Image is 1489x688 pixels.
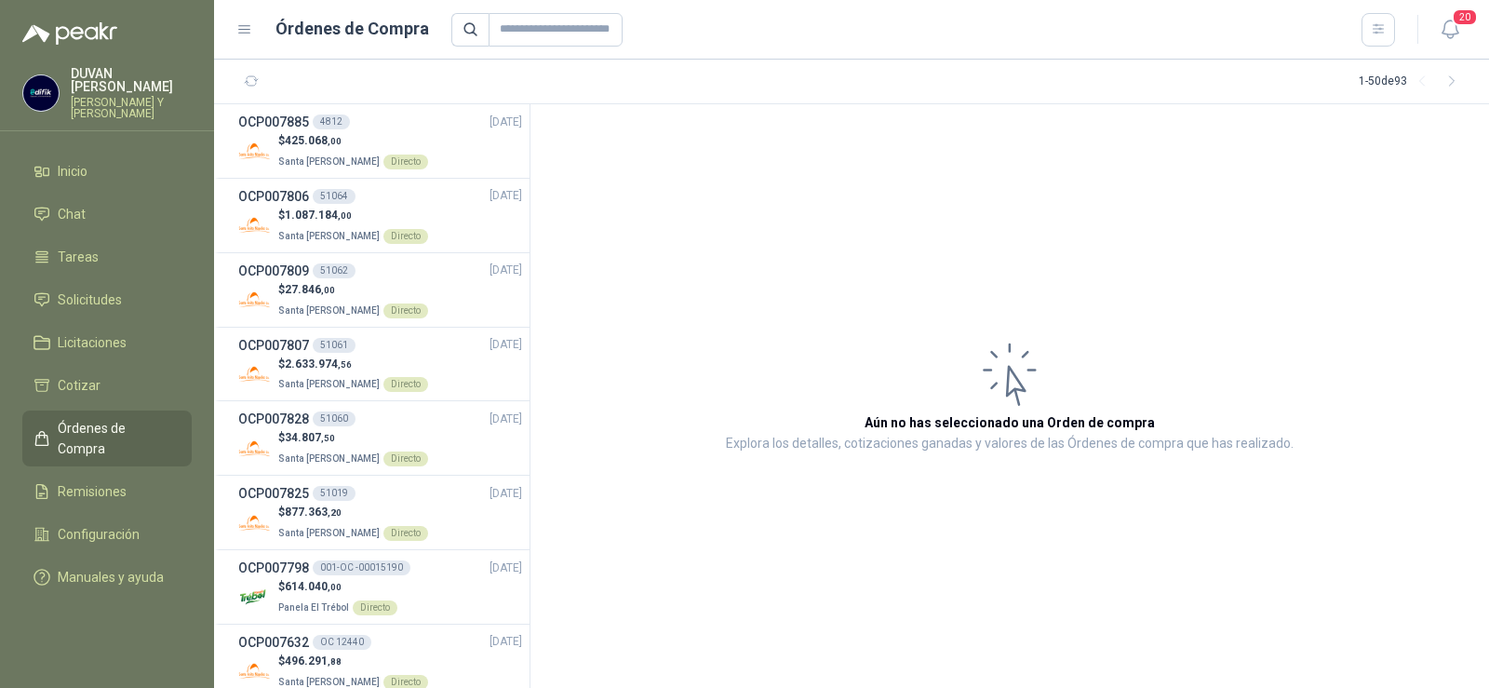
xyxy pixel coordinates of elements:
[313,486,355,501] div: 51019
[278,677,380,687] span: Santa [PERSON_NAME]
[278,156,380,167] span: Santa [PERSON_NAME]
[383,229,428,244] div: Directo
[278,453,380,464] span: Santa [PERSON_NAME]
[328,507,342,518] span: ,20
[490,411,522,428] span: [DATE]
[58,567,164,587] span: Manuales y ayuda
[238,409,522,467] a: OCP00782851060[DATE] Company Logo$34.807,50Santa [PERSON_NAME]Directo
[22,368,192,403] a: Cotizar
[238,357,271,390] img: Company Logo
[22,196,192,232] a: Chat
[22,560,192,595] a: Manuales y ayuda
[275,16,429,42] h1: Órdenes de Compra
[22,22,117,45] img: Logo peakr
[238,209,271,242] img: Company Logo
[238,483,309,504] h3: OCP007825
[23,75,59,111] img: Company Logo
[278,528,380,538] span: Santa [PERSON_NAME]
[278,281,428,299] p: $
[285,580,342,593] span: 614.040
[328,656,342,667] span: ,88
[238,558,522,616] a: OCP007798001-OC -00015190[DATE] Company Logo$614.040,00Panela El TrébolDirecto
[353,600,397,615] div: Directo
[278,132,428,150] p: $
[238,558,309,578] h3: OCP007798
[278,504,428,521] p: $
[238,432,271,465] img: Company Logo
[383,304,428,318] div: Directo
[22,474,192,509] a: Remisiones
[238,135,271,168] img: Company Logo
[58,161,87,182] span: Inicio
[490,262,522,279] span: [DATE]
[278,653,428,670] p: $
[278,207,428,224] p: $
[22,325,192,360] a: Licitaciones
[383,452,428,466] div: Directo
[278,429,428,447] p: $
[383,377,428,392] div: Directo
[238,186,522,245] a: OCP00780651064[DATE] Company Logo$1.087.184,00Santa [PERSON_NAME]Directo
[238,284,271,317] img: Company Logo
[285,357,352,371] span: 2.633.974
[313,115,350,129] div: 4812
[58,418,174,459] span: Órdenes de Compra
[58,290,122,310] span: Solicitudes
[22,282,192,317] a: Solicitudes
[490,114,522,131] span: [DATE]
[58,247,99,267] span: Tareas
[285,654,342,668] span: 496.291
[58,204,86,224] span: Chat
[490,633,522,651] span: [DATE]
[285,283,335,296] span: 27.846
[238,186,309,207] h3: OCP007806
[313,263,355,278] div: 51062
[278,379,380,389] span: Santa [PERSON_NAME]
[238,335,522,394] a: OCP00780751061[DATE] Company Logo$2.633.974,56Santa [PERSON_NAME]Directo
[22,411,192,466] a: Órdenes de Compra
[321,285,335,295] span: ,00
[58,481,127,502] span: Remisiones
[238,261,522,319] a: OCP00780951062[DATE] Company Logo$27.846,00Santa [PERSON_NAME]Directo
[1433,13,1467,47] button: 20
[490,560,522,577] span: [DATE]
[58,524,140,545] span: Configuración
[1452,8,1478,26] span: 20
[328,582,342,592] span: ,00
[383,526,428,541] div: Directo
[328,136,342,146] span: ,00
[238,112,522,170] a: OCP0078854812[DATE] Company Logo$425.068,00Santa [PERSON_NAME]Directo
[285,134,342,147] span: 425.068
[285,209,352,222] span: 1.087.184
[58,332,127,353] span: Licitaciones
[71,67,192,93] p: DUVAN [PERSON_NAME]
[313,338,355,353] div: 51061
[238,655,271,688] img: Company Logo
[338,359,352,370] span: ,56
[58,375,101,396] span: Cotizar
[285,506,342,519] span: 877.363
[321,433,335,443] span: ,50
[238,632,309,653] h3: OCP007632
[490,336,522,354] span: [DATE]
[313,560,410,575] div: 001-OC -00015190
[278,602,349,613] span: Panela El Trébol
[278,578,397,596] p: $
[383,155,428,169] div: Directo
[313,189,355,204] div: 51064
[490,187,522,205] span: [DATE]
[313,411,355,426] div: 51060
[278,356,428,373] p: $
[338,210,352,221] span: ,00
[238,112,309,132] h3: OCP007885
[238,581,271,614] img: Company Logo
[1359,67,1467,97] div: 1 - 50 de 93
[278,305,380,316] span: Santa [PERSON_NAME]
[285,431,335,444] span: 34.807
[313,635,371,650] div: OC 12440
[71,97,192,119] p: [PERSON_NAME] Y [PERSON_NAME]
[22,517,192,552] a: Configuración
[22,239,192,275] a: Tareas
[865,412,1155,433] h3: Aún no has seleccionado una Orden de compra
[490,485,522,503] span: [DATE]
